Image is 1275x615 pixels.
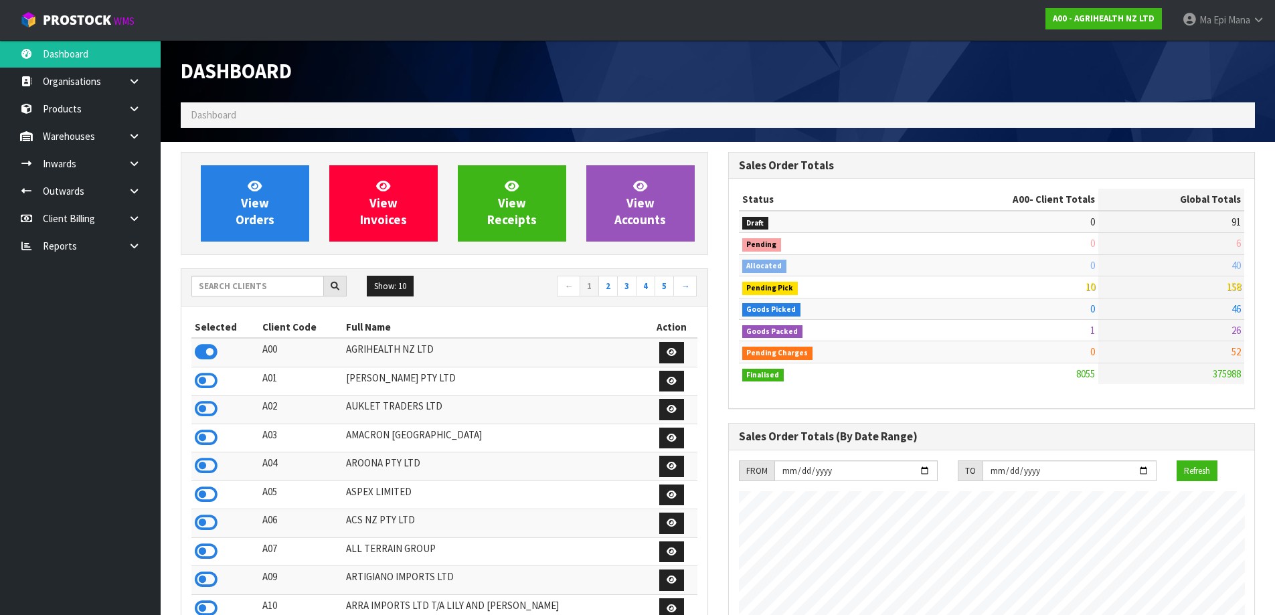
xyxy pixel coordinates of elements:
td: ACS NZ PTY LTD [343,509,646,538]
span: 40 [1231,259,1241,272]
td: A05 [259,480,343,509]
span: View Accounts [614,178,666,228]
h3: Sales Order Totals [739,159,1245,172]
td: ASPEX LIMITED [343,480,646,509]
a: 2 [598,276,618,297]
span: 26 [1231,324,1241,337]
span: Allocated [742,260,787,273]
span: View Orders [236,178,274,228]
span: 46 [1231,302,1241,315]
td: A09 [259,566,343,595]
a: ViewOrders [201,165,309,242]
span: Draft [742,217,769,230]
span: ProStock [43,11,111,29]
a: → [673,276,697,297]
img: cube-alt.png [20,11,37,28]
a: A00 - AGRIHEALTH NZ LTD [1045,8,1162,29]
span: 52 [1231,345,1241,358]
span: Dashboard [191,108,236,121]
th: Status [739,189,906,210]
a: ViewInvoices [329,165,438,242]
th: Action [647,317,697,338]
input: Search clients [191,276,324,296]
span: Ma Epi [1199,13,1226,26]
td: AROONA PTY LTD [343,452,646,481]
td: A02 [259,396,343,424]
a: 4 [636,276,655,297]
span: Goods Picked [742,303,801,317]
span: 0 [1090,215,1095,228]
div: TO [958,460,983,482]
a: ← [557,276,580,297]
span: Pending Pick [742,282,798,295]
td: A00 [259,338,343,367]
td: [PERSON_NAME] PTY LTD [343,367,646,396]
td: AUKLET TRADERS LTD [343,396,646,424]
td: A07 [259,537,343,566]
button: Refresh [1177,460,1217,482]
a: 1 [580,276,599,297]
span: A00 [1013,193,1029,205]
span: 158 [1227,280,1241,293]
div: FROM [739,460,774,482]
span: 6 [1236,237,1241,250]
strong: A00 - AGRIHEALTH NZ LTD [1053,13,1155,24]
a: 3 [617,276,636,297]
span: Dashboard [181,58,292,84]
span: 0 [1090,345,1095,358]
td: ARTIGIANO IMPORTS LTD [343,566,646,595]
span: View Invoices [360,178,407,228]
td: A06 [259,509,343,538]
span: Finalised [742,369,784,382]
span: Pending [742,238,782,252]
span: Mana [1228,13,1250,26]
button: Show: 10 [367,276,414,297]
th: Selected [191,317,259,338]
th: Full Name [343,317,646,338]
h3: Sales Order Totals (By Date Range) [739,430,1245,443]
span: 91 [1231,215,1241,228]
td: AGRIHEALTH NZ LTD [343,338,646,367]
a: ViewAccounts [586,165,695,242]
small: WMS [114,15,135,27]
a: ViewReceipts [458,165,566,242]
span: 10 [1086,280,1095,293]
span: 0 [1090,237,1095,250]
span: 0 [1090,302,1095,315]
span: View Receipts [487,178,537,228]
th: - Client Totals [906,189,1098,210]
span: 0 [1090,259,1095,272]
span: 375988 [1213,367,1241,380]
span: 1 [1090,324,1095,337]
td: A04 [259,452,343,481]
span: Goods Packed [742,325,803,339]
nav: Page navigation [454,276,697,299]
td: A01 [259,367,343,396]
a: 5 [655,276,674,297]
span: 8055 [1076,367,1095,380]
td: A03 [259,424,343,452]
td: AMACRON [GEOGRAPHIC_DATA] [343,424,646,452]
span: Pending Charges [742,347,813,360]
td: ALL TERRAIN GROUP [343,537,646,566]
th: Client Code [259,317,343,338]
th: Global Totals [1098,189,1244,210]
